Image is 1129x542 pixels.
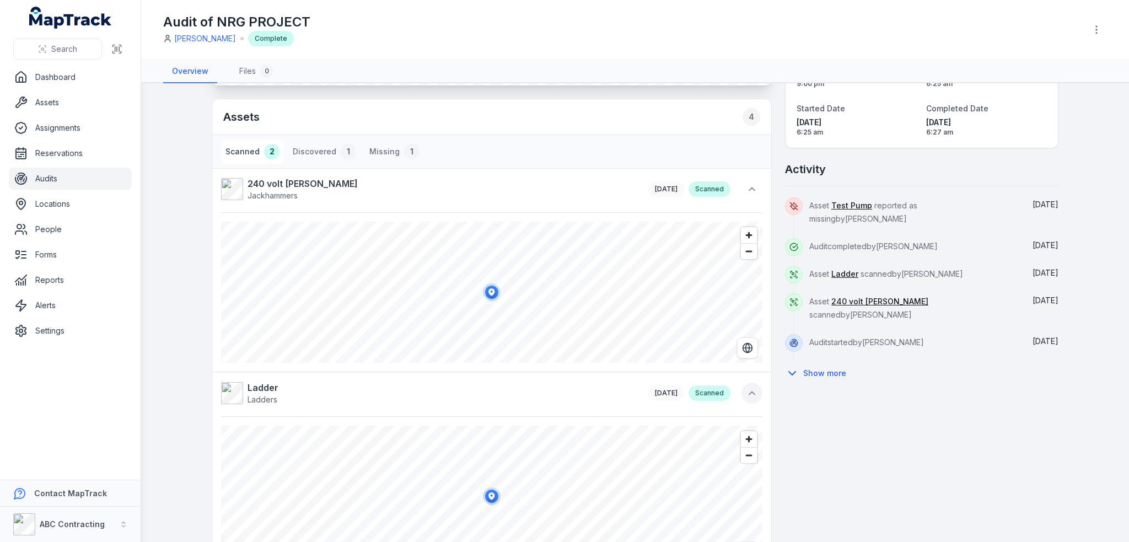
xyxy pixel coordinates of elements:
[223,108,760,126] h2: Assets
[809,337,924,347] span: Audit started by [PERSON_NAME]
[737,337,758,358] button: Switch to Satellite View
[34,489,107,498] strong: Contact MapTrack
[785,162,826,177] h2: Activity
[404,144,420,159] div: 1
[221,177,637,201] a: 240 volt [PERSON_NAME]Jackhammers
[1033,268,1058,277] span: [DATE]
[689,181,730,197] div: Scanned
[1033,336,1058,346] time: 27/08/2025, 6:25:28 am
[248,395,277,404] span: Ladders
[264,144,279,159] div: 2
[1033,296,1058,305] time: 27/08/2025, 6:25:45 am
[163,13,310,31] h1: Audit of NRG PROJECT
[797,117,917,137] time: 27/08/2025, 6:25:28 am
[1033,200,1058,209] time: 27/08/2025, 6:27:26 am
[1033,268,1058,277] time: 27/08/2025, 6:25:50 am
[741,431,757,447] button: Zoom in
[9,269,132,291] a: Reports
[9,193,132,215] a: Locations
[13,39,102,60] button: Search
[9,320,132,342] a: Settings
[51,44,77,55] span: Search
[365,139,424,164] button: Missing1
[9,168,132,190] a: Audits
[797,104,845,113] span: Started Date
[741,243,757,259] button: Zoom out
[926,79,1047,88] span: 6:25 am
[1033,296,1058,305] span: [DATE]
[1033,336,1058,346] span: [DATE]
[248,31,294,46] div: Complete
[926,128,1047,137] span: 6:27 am
[174,33,236,44] a: [PERSON_NAME]
[926,117,1047,137] time: 27/08/2025, 6:27:26 am
[9,117,132,139] a: Assignments
[926,117,1047,128] span: [DATE]
[9,218,132,240] a: People
[831,200,872,211] a: Test Pump
[9,92,132,114] a: Assets
[163,60,217,83] a: Overview
[9,294,132,316] a: Alerts
[1033,240,1058,250] time: 27/08/2025, 6:27:26 am
[809,297,928,319] span: Asset scanned by [PERSON_NAME]
[831,296,928,307] a: 240 volt [PERSON_NAME]
[797,128,917,137] span: 6:25 am
[248,191,298,200] span: Jackhammers
[341,144,356,159] div: 1
[9,142,132,164] a: Reservations
[797,117,917,128] span: [DATE]
[741,447,757,463] button: Zoom out
[797,79,917,88] span: 9:00 pm
[40,519,105,529] strong: ABC Contracting
[1033,240,1058,250] span: [DATE]
[655,185,678,193] span: [DATE]
[926,104,988,113] span: Completed Date
[288,139,361,164] button: Discovered1
[655,185,678,193] time: 27/08/2025, 6:25:48 am
[809,269,963,278] span: Asset scanned by [PERSON_NAME]
[248,177,358,190] strong: 240 volt [PERSON_NAME]
[260,65,273,78] div: 0
[9,66,132,88] a: Dashboard
[9,244,132,266] a: Forms
[809,201,917,223] span: Asset reported as missing by [PERSON_NAME]
[248,381,278,394] strong: Ladder
[689,385,730,401] div: Scanned
[743,108,760,126] div: 4
[809,242,938,251] span: Audit completed by [PERSON_NAME]
[655,389,678,397] time: 27/08/2025, 6:25:51 am
[221,222,762,363] canvas: Map
[655,389,678,397] span: [DATE]
[741,227,757,243] button: Zoom in
[230,60,282,83] a: Files0
[785,362,853,385] button: Show more
[29,7,112,29] a: MapTrack
[831,269,858,280] a: Ladder
[221,139,284,164] button: Scanned2
[221,381,637,405] a: LadderLadders
[1033,200,1058,209] span: [DATE]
